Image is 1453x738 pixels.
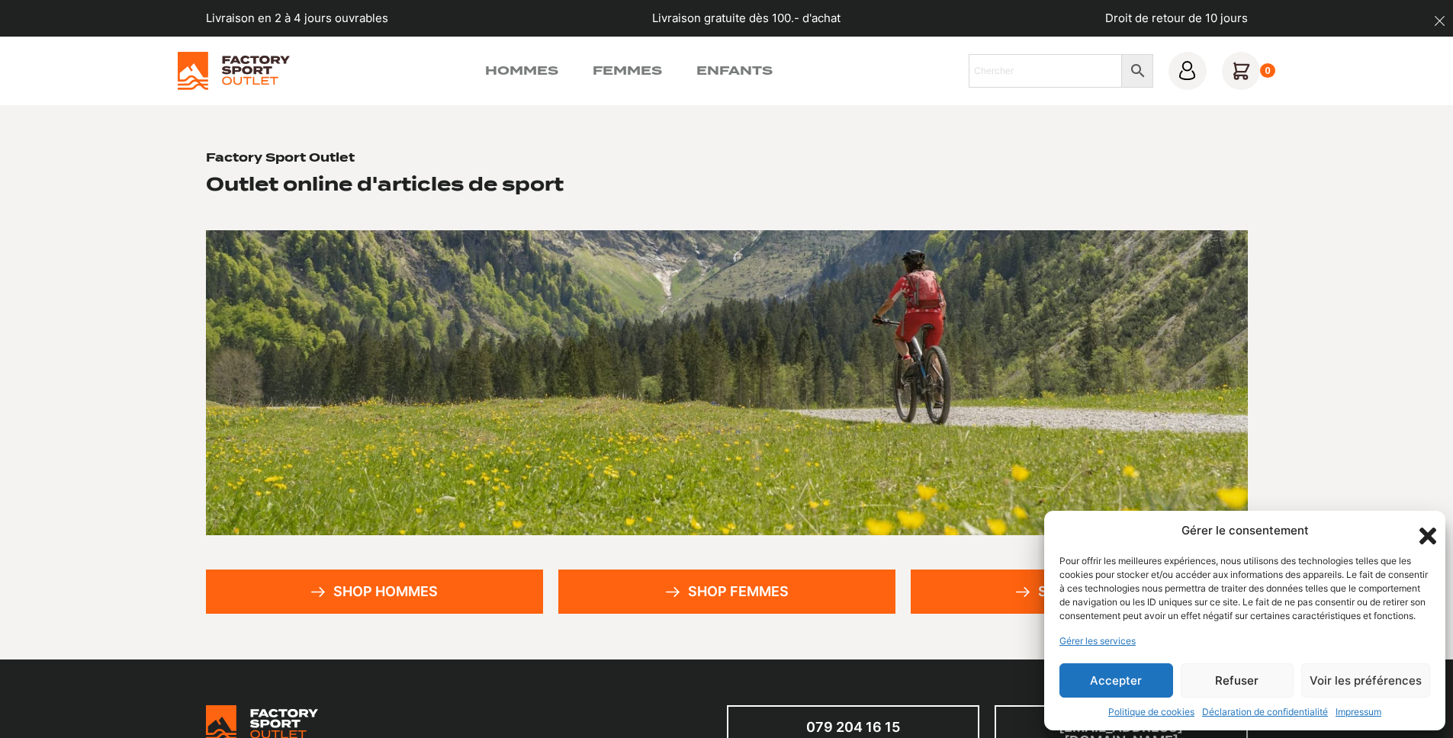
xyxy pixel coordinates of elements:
h2: Outlet online d'articles de sport [206,172,564,196]
a: Shop hommes [206,570,543,614]
h1: Factory Sport Outlet [206,151,355,166]
a: Enfants [696,62,773,80]
p: Livraison en 2 à 4 jours ouvrables [206,10,388,27]
p: Livraison gratuite dès 100.- d'achat [652,10,841,27]
div: Fermer la boîte de dialogue [1415,523,1430,538]
a: Hommes [485,62,558,80]
p: Droit de retour de 10 jours [1105,10,1248,27]
a: Gérer les services [1059,634,1136,648]
button: dismiss [1426,8,1453,34]
a: Femmes [593,62,662,80]
button: Voir les préférences [1301,663,1430,698]
button: Accepter [1059,663,1173,698]
div: Gérer le consentement [1181,522,1309,540]
a: Déclaration de confidentialité [1202,705,1328,719]
div: 0 [1260,63,1276,79]
div: Pour offrir les meilleures expériences, nous utilisons des technologies telles que les cookies po... [1059,554,1429,623]
a: Impressum [1336,705,1381,719]
img: Factory Sport Outlet [178,52,290,90]
button: Refuser [1181,663,1294,698]
a: Shop enfants [911,570,1248,614]
input: Chercher [969,54,1122,88]
a: Shop femmes [558,570,895,614]
a: Politique de cookies [1108,705,1194,719]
